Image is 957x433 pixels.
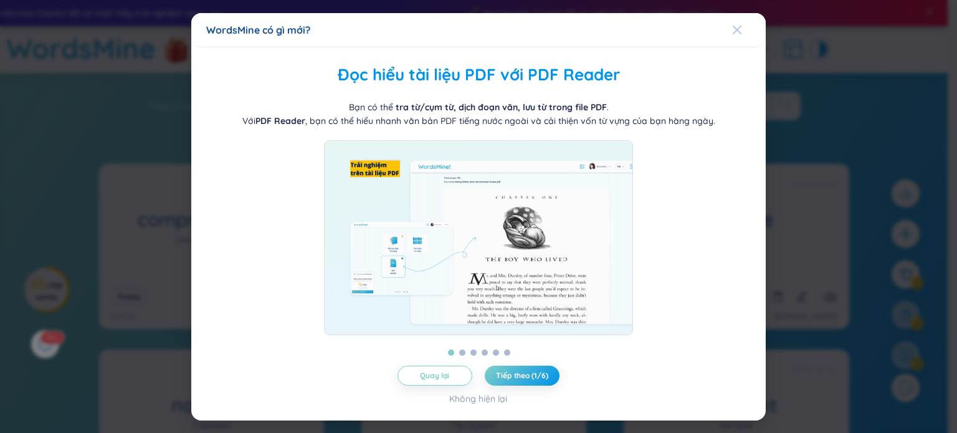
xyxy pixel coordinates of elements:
button: 1 [448,349,454,355]
button: 6 [504,349,510,355]
button: 2 [459,349,465,355]
b: tra từ/cụm từ, dịch đoạn văn, lưu từ trong file PDF [396,101,607,112]
button: 3 [470,349,477,355]
span: Quay lại [420,370,449,380]
button: 4 [482,349,488,355]
span: Tiếp theo (1/6) [496,370,548,380]
h2: Đọc hiểu tài liệu PDF với PDF Reader [206,62,751,88]
div: WordsMine có gì mới? [206,23,751,37]
button: Tiếp theo (1/6) [485,365,559,385]
button: Close [732,13,766,47]
span: Bạn có thể . Với , bạn có thể hiểu nhanh văn bản PDF tiếng nước ngoài và cải thiện vốn từ vựng củ... [242,101,715,126]
div: Không hiện lại [450,391,508,405]
button: 5 [493,349,499,355]
button: Quay lại [398,365,472,385]
b: PDF Reader [255,115,305,126]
